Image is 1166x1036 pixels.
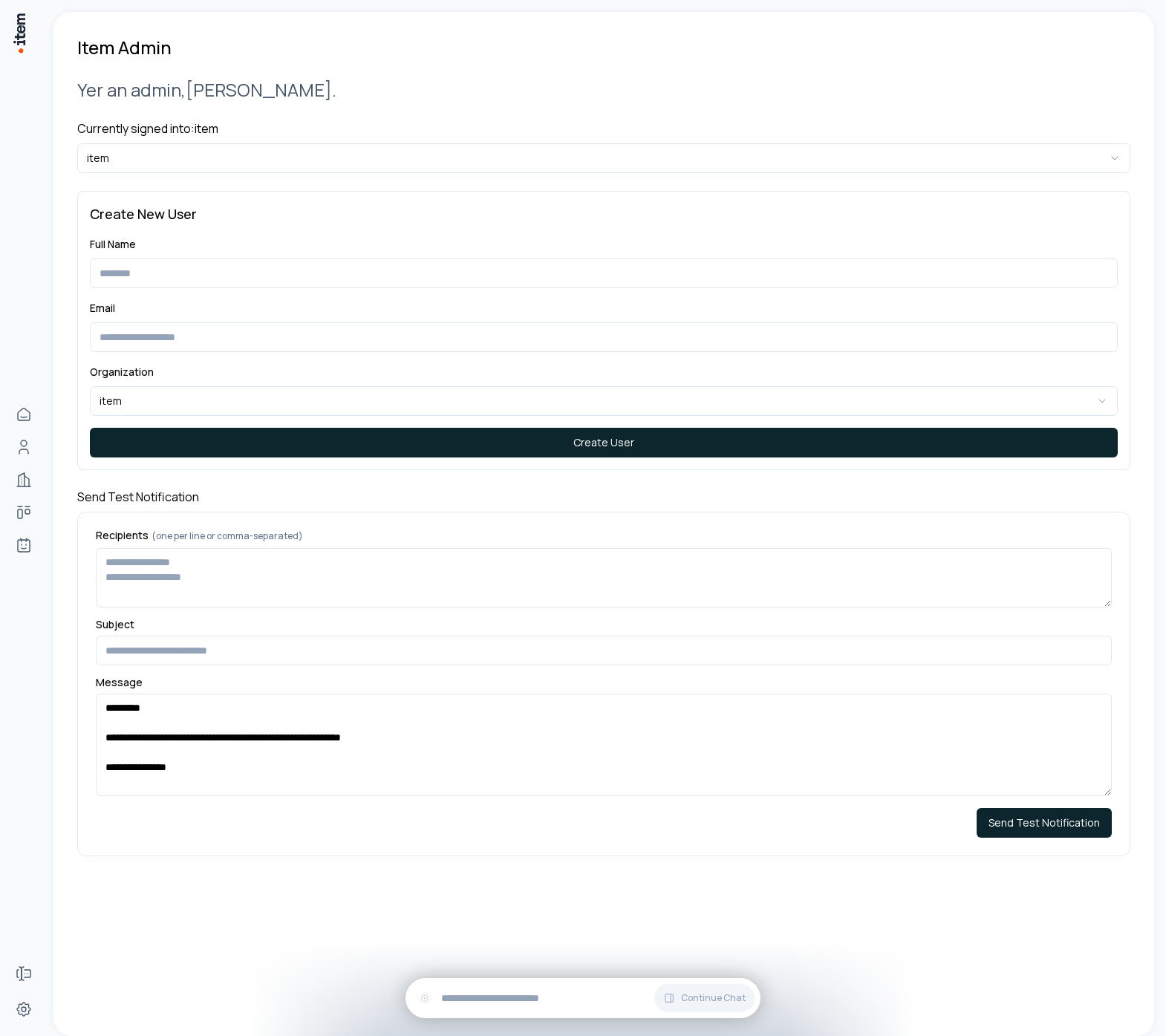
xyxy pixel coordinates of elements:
span: Continue Chat [681,992,746,1004]
a: Forms [9,959,39,988]
label: Organization [90,365,154,379]
img: Item Brain Logo [12,12,27,54]
a: Settings [9,994,39,1024]
h4: Send Test Notification [77,488,1130,506]
label: Recipients [96,530,1112,542]
label: Email [90,301,115,315]
label: Message [96,677,1112,688]
h3: Create New User [90,203,1118,224]
a: Deals [9,498,39,527]
a: Agents [9,530,39,560]
a: People [9,432,39,462]
button: Create User [90,428,1118,457]
h4: Currently signed into: item [77,120,1130,137]
a: Home [9,400,39,429]
div: Continue Chat [406,978,760,1018]
label: Subject [96,619,1112,630]
button: Continue Chat [654,984,755,1012]
h2: Yer an admin, [PERSON_NAME] . [77,77,1130,102]
span: (one per line or comma-separated) [152,530,303,542]
label: Full Name [90,237,136,251]
h1: Item Admin [77,36,172,59]
button: Send Test Notification [977,808,1112,838]
a: Companies [9,465,39,495]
